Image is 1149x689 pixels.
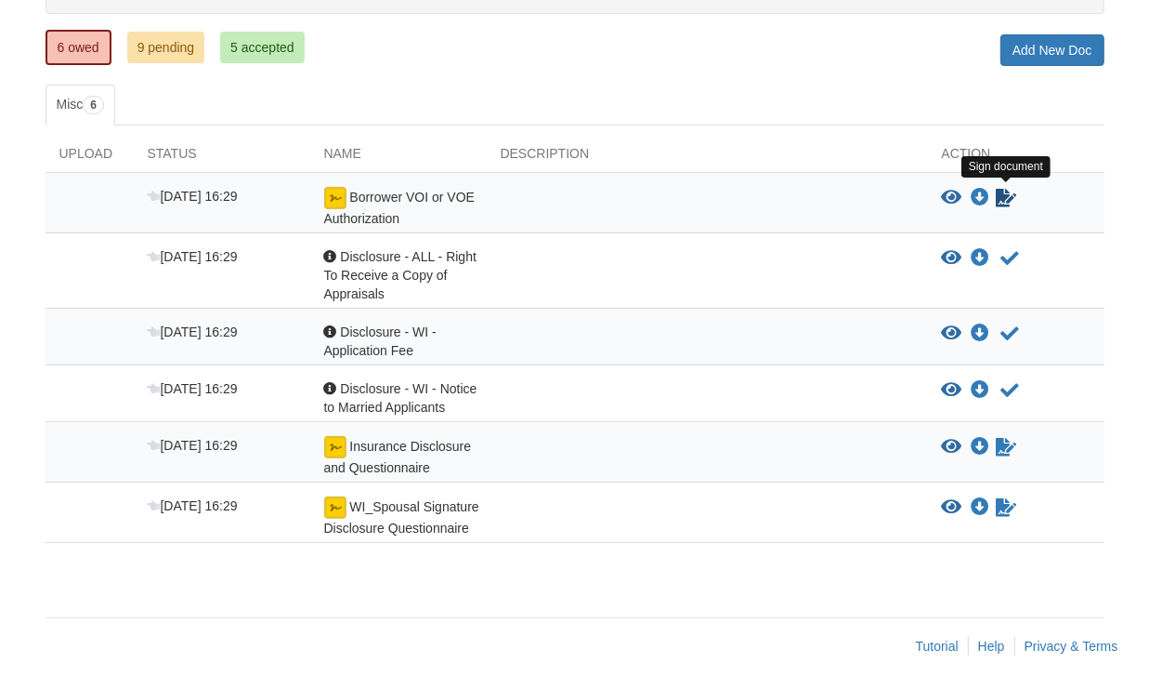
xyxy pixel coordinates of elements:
a: 5 accepted [220,32,305,63]
button: Acknowledge receipt of document [999,247,1022,270]
button: Acknowledge receipt of document [999,379,1022,402]
a: Add New Doc [1000,34,1104,66]
a: 6 owed [46,30,111,65]
img: Ready for you to esign [324,436,346,458]
a: Help [978,639,1005,654]
button: View Disclosure - WI - Notice to Married Applicants [942,381,962,400]
div: Sign document [961,156,1051,178]
div: Name [310,144,487,172]
a: Sign Form [995,497,1019,519]
button: View Borrower VOI or VOE Authorization [942,189,962,207]
span: Disclosure - WI - Application Fee [324,325,437,358]
a: Sign Form [995,187,1019,209]
button: View WI_Spousal Signature Disclosure Questionnaire [942,498,962,517]
button: View Disclosure - ALL - Right To Receive a Copy of Appraisals [942,249,962,268]
span: Insurance Disclosure and Questionnaire [324,439,472,475]
div: Status [134,144,310,172]
a: Download Insurance Disclosure and Questionnaire [972,440,990,455]
span: Borrower VOI or VOE Authorization [324,190,475,226]
div: Action [928,144,1104,172]
div: Upload [46,144,134,172]
span: 6 [83,96,104,114]
a: 9 pending [127,32,205,63]
a: Download Disclosure - WI - Application Fee [972,326,990,341]
span: WI_Spousal Signature Disclosure Questionnaire [324,499,479,536]
a: Sign Form [995,436,1019,458]
span: Disclosure - ALL - Right To Receive a Copy of Appraisals [324,249,477,301]
button: View Disclosure - WI - Application Fee [942,325,962,343]
a: Download Borrower VOI or VOE Authorization [972,191,990,205]
a: Privacy & Terms [1025,639,1118,654]
span: [DATE] 16:29 [148,249,238,264]
a: Misc [46,85,115,126]
div: Description [487,144,928,172]
span: Disclosure - WI - Notice to Married Applicants [324,381,477,415]
a: Download Disclosure - WI - Notice to Married Applicants [972,383,990,398]
img: Ready for you to esign [324,497,346,519]
a: Download WI_Spousal Signature Disclosure Questionnaire [972,500,990,515]
img: Ready for you to esign [324,187,346,209]
span: [DATE] 16:29 [148,189,238,204]
span: [DATE] 16:29 [148,381,238,396]
a: Download Disclosure - ALL - Right To Receive a Copy of Appraisals [972,251,990,266]
span: [DATE] 16:29 [148,438,238,453]
button: Acknowledge receipt of document [999,323,1022,345]
button: View Insurance Disclosure and Questionnaire [942,438,962,457]
span: [DATE] 16:29 [148,498,238,513]
a: Tutorial [916,639,959,654]
span: [DATE] 16:29 [148,325,238,339]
